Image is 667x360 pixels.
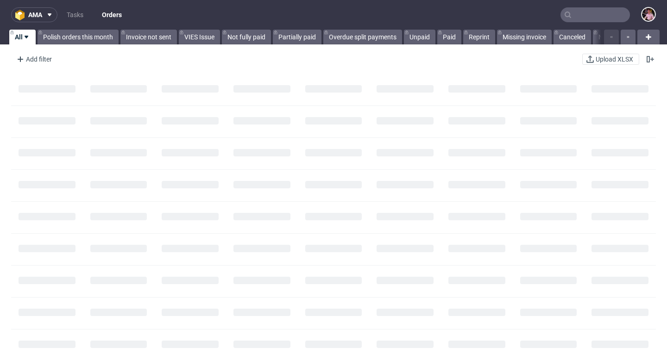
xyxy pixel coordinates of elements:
a: Polish orders this month [38,30,119,44]
span: ama [28,12,42,18]
a: Not PL [593,30,624,44]
button: ama [11,7,57,22]
a: Overdue split payments [323,30,402,44]
a: Tasks [61,7,89,22]
a: Reprint [463,30,495,44]
a: Missing invoice [497,30,552,44]
a: Partially paid [273,30,321,44]
a: Orders [96,7,127,22]
a: VIES Issue [179,30,220,44]
div: Add filter [13,52,54,67]
img: Aleks Ziemkowski [642,8,655,21]
a: All [9,30,36,44]
a: Invoice not sent [120,30,177,44]
a: Canceled [554,30,591,44]
button: Upload XLSX [582,54,639,65]
a: Paid [437,30,461,44]
a: Not fully paid [222,30,271,44]
img: logo [15,10,28,20]
a: Unpaid [404,30,435,44]
span: Upload XLSX [594,56,635,62]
